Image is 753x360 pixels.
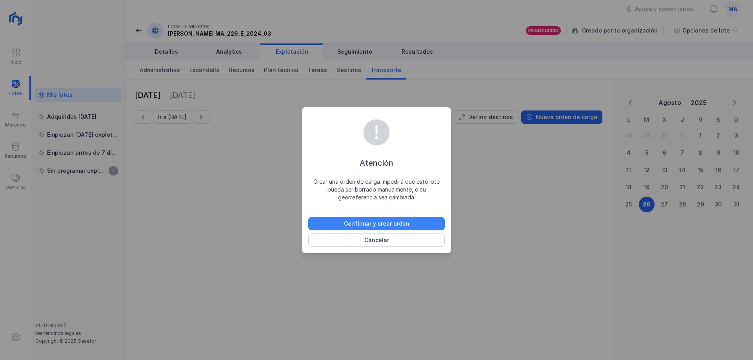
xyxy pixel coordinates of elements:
[364,236,389,244] div: Cancelar
[344,220,409,228] div: Confirmar y crear orden
[308,217,445,230] button: Confirmar y crear orden
[308,178,445,201] div: Crear una orden de carga impedirá que este lote pueda ser borrado manualmente, o su georreferenci...
[308,233,445,247] button: Cancelar
[308,157,445,168] div: Atención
